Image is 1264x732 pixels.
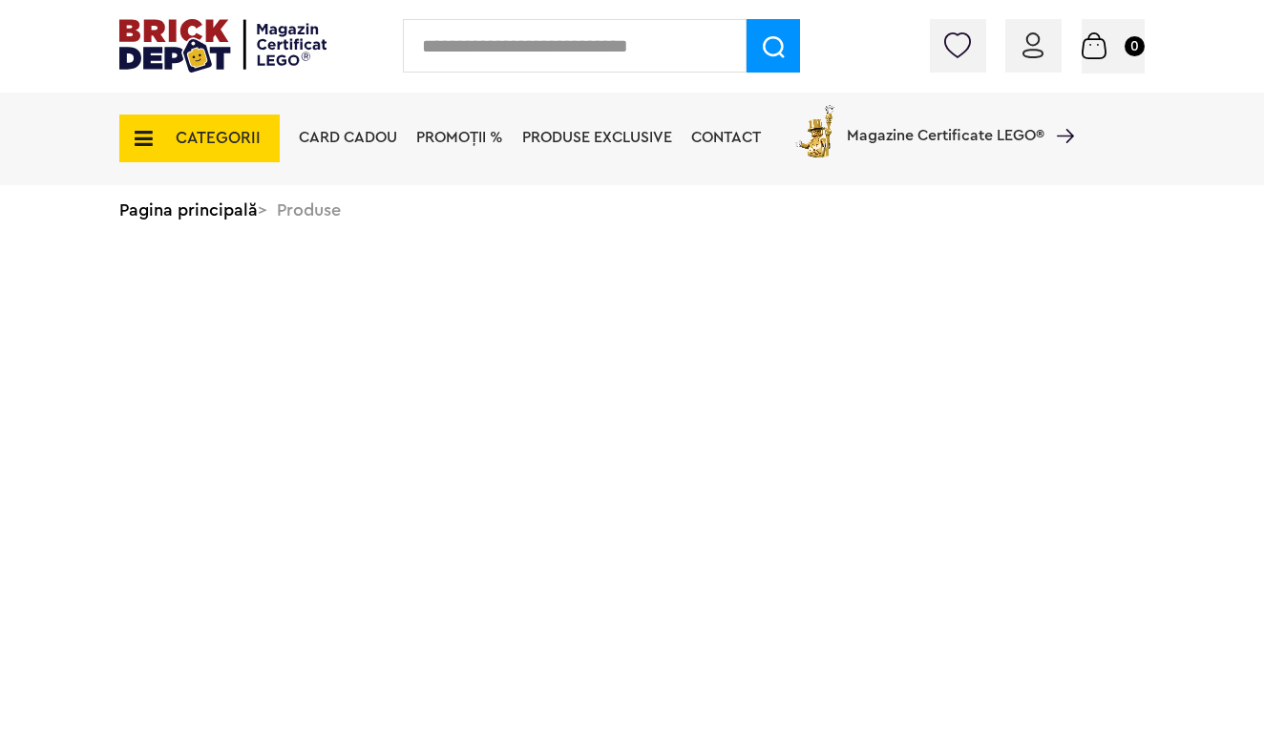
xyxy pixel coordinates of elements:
[416,130,503,145] a: PROMOȚII %
[1044,104,1074,119] a: Magazine Certificate LEGO®
[691,130,761,145] a: Contact
[522,130,672,145] a: Produse exclusive
[299,130,397,145] a: Card Cadou
[1125,36,1145,56] small: 0
[847,101,1044,145] span: Magazine Certificate LEGO®
[119,185,1145,235] div: > Produse
[119,201,258,219] a: Pagina principală
[176,130,261,146] span: CATEGORII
